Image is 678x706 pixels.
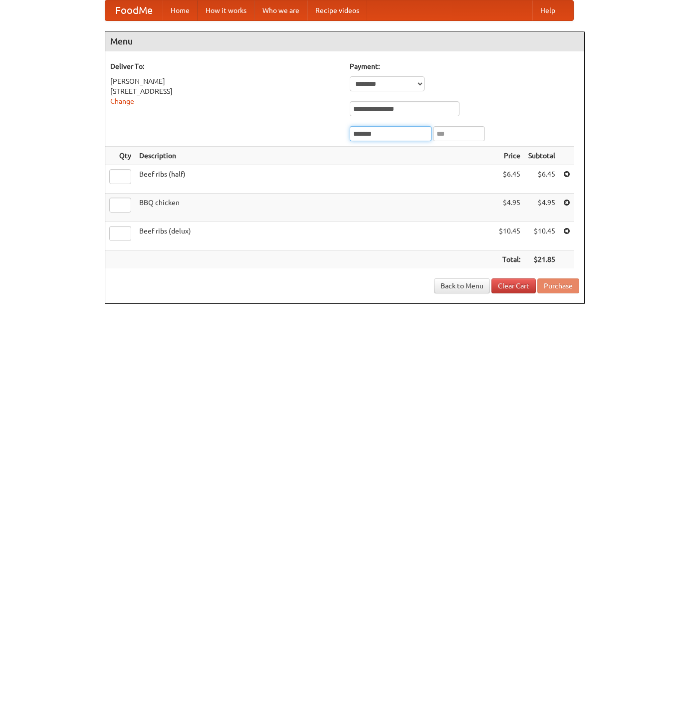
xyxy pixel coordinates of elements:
[135,165,495,194] td: Beef ribs (half)
[524,250,559,269] th: $21.85
[110,86,340,96] div: [STREET_ADDRESS]
[254,0,307,20] a: Who we are
[135,194,495,222] td: BBQ chicken
[532,0,563,20] a: Help
[524,147,559,165] th: Subtotal
[307,0,367,20] a: Recipe videos
[110,97,134,105] a: Change
[350,61,579,71] h5: Payment:
[434,278,490,293] a: Back to Menu
[495,165,524,194] td: $6.45
[495,194,524,222] td: $4.95
[524,194,559,222] td: $4.95
[495,147,524,165] th: Price
[524,165,559,194] td: $6.45
[491,278,536,293] a: Clear Cart
[135,222,495,250] td: Beef ribs (delux)
[110,61,340,71] h5: Deliver To:
[198,0,254,20] a: How it works
[495,250,524,269] th: Total:
[537,278,579,293] button: Purchase
[110,76,340,86] div: [PERSON_NAME]
[135,147,495,165] th: Description
[495,222,524,250] td: $10.45
[105,31,584,51] h4: Menu
[105,0,163,20] a: FoodMe
[524,222,559,250] td: $10.45
[105,147,135,165] th: Qty
[163,0,198,20] a: Home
